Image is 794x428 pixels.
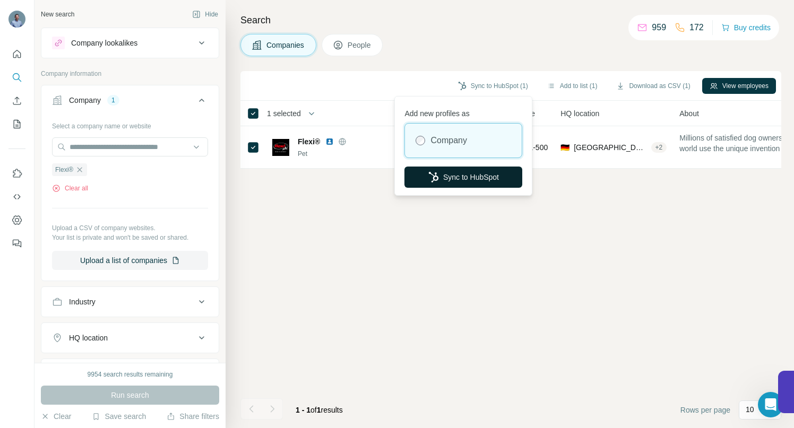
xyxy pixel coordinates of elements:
iframe: Intercom live chat [758,392,783,417]
div: 9954 search results remaining [88,370,173,379]
button: Company1 [41,88,219,117]
span: 201-500 [521,142,548,153]
button: Hide [185,6,226,22]
p: Your list is private and won't be saved or shared. [52,233,208,242]
span: Flexi® [298,136,320,147]
span: results [296,406,343,414]
p: 10 [746,404,754,415]
img: LinkedIn logo [325,137,334,146]
span: Rows per page [680,405,730,415]
span: About [679,108,699,119]
button: Use Surfe API [8,187,25,206]
button: Search [8,68,25,87]
button: My lists [8,115,25,134]
button: Share filters [167,411,219,422]
button: Sync to HubSpot [404,167,522,188]
span: 1 [317,406,321,414]
h4: Search [240,13,781,28]
div: Pet [298,149,412,159]
img: Logo of Flexi® [272,139,289,156]
div: Select a company name or website [52,117,208,131]
span: of [310,406,317,414]
p: Upload a CSV of company websites. [52,223,208,233]
div: 1 [107,95,119,105]
p: Company information [41,69,219,78]
button: Dashboard [8,211,25,230]
span: Companies [266,40,305,50]
span: [GEOGRAPHIC_DATA], [GEOGRAPHIC_DATA] [574,142,646,153]
div: Company lookalikes [71,38,137,48]
div: Industry [69,296,96,307]
button: Sync to HubSpot (1) [451,78,536,94]
button: Download as CSV (1) [609,78,697,94]
span: 1 - 1 [296,406,310,414]
button: View employees [702,78,776,94]
img: Avatar [8,11,25,28]
button: HQ location [41,325,219,351]
button: Quick start [8,45,25,64]
button: Company lookalikes [41,30,219,56]
button: Upload a list of companies [52,251,208,270]
button: Annual revenue ($) [41,361,219,387]
button: Buy credits [721,20,771,35]
p: Add new profiles as [404,104,522,119]
button: Save search [92,411,146,422]
span: Flexi® [55,165,73,174]
span: People [348,40,372,50]
div: New search [41,10,74,19]
button: Add to list (1) [540,78,605,94]
button: Clear all [52,184,88,193]
span: 1 selected [267,108,301,119]
button: Industry [41,289,219,315]
button: Use Surfe on LinkedIn [8,164,25,183]
p: 959 [652,21,666,34]
label: Company [430,134,467,147]
button: Enrich CSV [8,91,25,110]
div: Company [69,95,101,106]
span: HQ location [560,108,599,119]
button: Clear [41,411,71,422]
button: Feedback [8,234,25,253]
div: + 2 [651,143,667,152]
p: 172 [689,21,704,34]
div: HQ location [69,333,108,343]
span: 🇩🇪 [560,142,569,153]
